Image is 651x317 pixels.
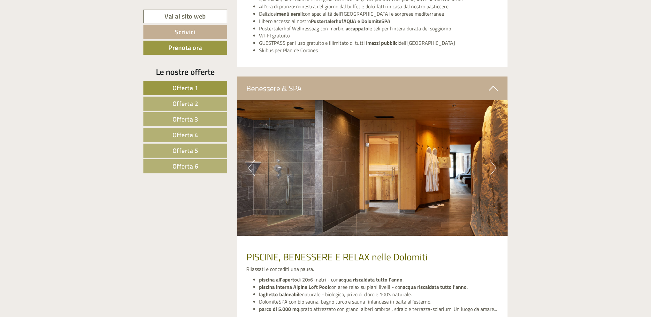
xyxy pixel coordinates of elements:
span: Offerta 5 [172,146,198,155]
li: Deliziosi con specialità dell'[GEOGRAPHIC_DATA] e sorprese mediterranee [259,10,498,18]
strong: piscina interna Alpine Loft Pool [259,283,329,291]
span: Offerta 4 [172,130,198,140]
div: Le nostre offerte [143,66,227,78]
a: Vai al sito web [143,10,227,23]
li: All'ora di pranzo: minestra del giorno dal buffet e dolci fatti in casa dal nostro pasticcere [259,3,498,10]
li: naturale - biologico, privo di cloro e 100% naturale. [259,291,498,298]
strong: accappatoi [346,25,370,32]
strong: piscina all'aperto [259,276,297,283]
strong: parco di 5.000 mq: [259,305,301,313]
span: Offerta 3 [172,114,198,124]
strong: laghetto balneabile [259,290,302,298]
li: Pustertalerhof Wellnessbag con morbidi e teli per l'intera durata del soggiorno [259,25,498,32]
li: Libero accesso al nostro [259,18,498,25]
span: Offerta 1 [172,83,198,93]
button: Next [490,160,496,176]
a: Scrivici [143,25,227,39]
span: PISCINE, BENESSERE E RELAX nelle Dolomiti [247,250,428,264]
button: Previous [248,160,255,176]
strong: acqua riscaldata tutto l'anno [339,276,403,283]
a: Prenota ora [143,41,227,55]
div: Benessere & SPA [237,76,508,100]
strong: acqua riscaldata tutto l'anno [403,283,467,291]
strong: PustertalerhofAQUA e DolomiteSPA [311,17,391,25]
strong: mezzi pubblici [368,39,399,47]
li: WI-FI gratuito [259,32,498,39]
li: con aree relax su piani livelli - con . [259,283,498,291]
span: Offerta 6 [172,161,198,171]
li: GUESTPASS per l'uso gratuito e illimitato di tutti i dell'[GEOGRAPHIC_DATA] [259,39,498,47]
li: di 20x6 metri - con . [259,276,498,283]
p: Rilassati e concediti una pausa: [247,265,498,273]
li: DolomiteSPA con bio sauna, bagno turco e sauna finlandese in baita all'esterno. [259,298,498,305]
span: Offerta 2 [172,99,198,108]
strong: menù serali [277,10,303,18]
li: prato attrezzato con grandi alberi ombrosi, sdraio e terrazza-solarium. Un luogo da amare... [259,305,498,313]
li: Skibus per Plan de Corones [259,47,498,54]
